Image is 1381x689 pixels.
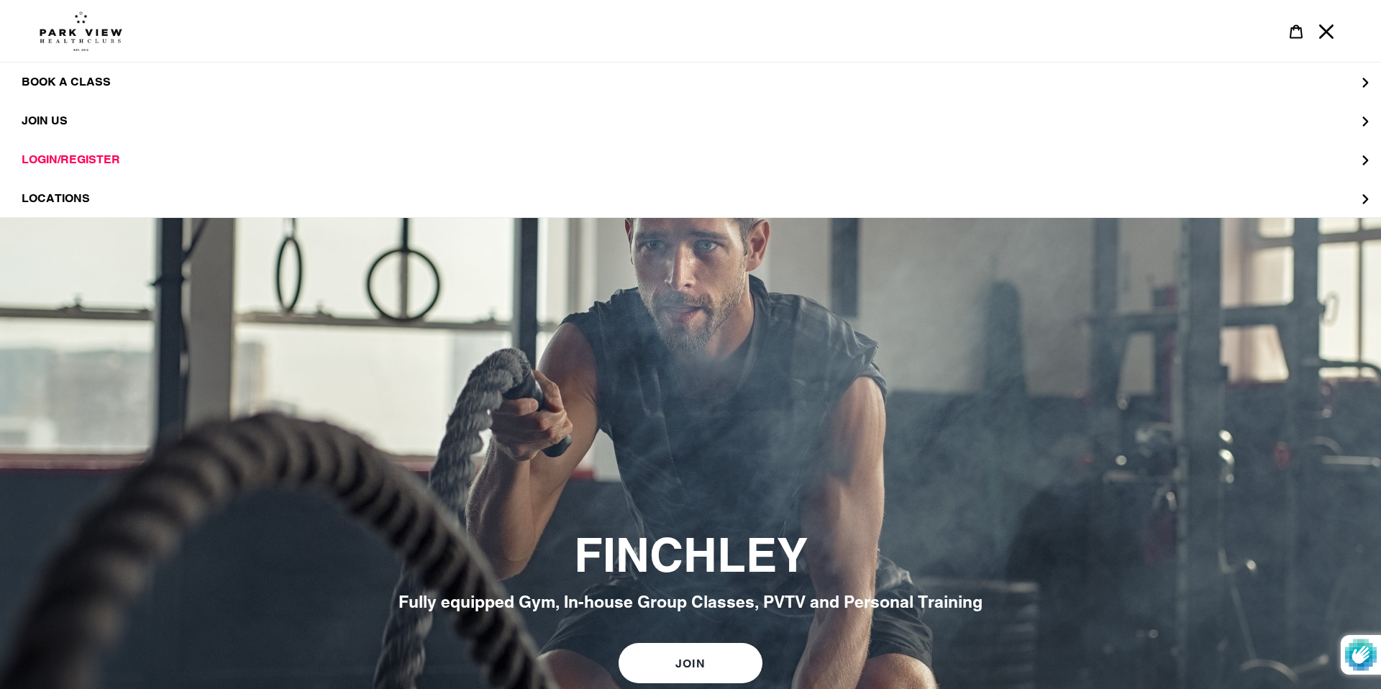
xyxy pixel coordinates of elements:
span: BOOK A CLASS [22,75,111,89]
h2: FINCHLEY [298,528,1083,584]
span: LOCATIONS [22,191,90,205]
span: Fully equipped Gym, In-house Group Classes, PVTV and Personal Training [398,592,983,611]
img: Park view health clubs is a gym near you. [40,11,122,51]
img: Protected by hCaptcha [1345,635,1377,675]
a: JOIN [619,643,762,683]
span: JOIN US [22,114,68,128]
span: LOGIN/REGISTER [22,152,120,167]
button: Menu [1311,16,1341,47]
